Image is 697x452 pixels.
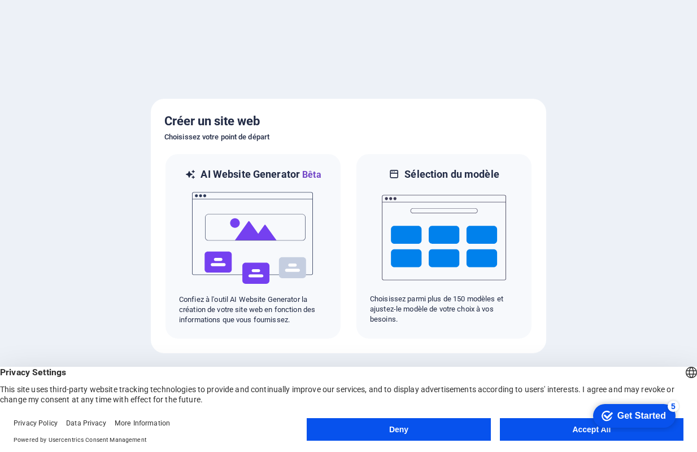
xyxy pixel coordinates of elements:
[300,169,321,180] span: Bêta
[370,294,518,324] p: Choisissez parmi plus de 150 modèles et ajustez-le modèle de votre choix à vos besoins.
[164,130,533,144] h6: Choisissez votre point de départ
[355,153,533,340] div: Sélection du modèleChoisissez parmi plus de 150 modèles et ajustez-le modèle de votre choix à vos...
[179,295,327,325] p: Confiez à l'outil AI Website Generator la création de votre site web en fonction des informations...
[164,153,342,340] div: AI Website GeneratorBêtaaiConfiez à l'outil AI Website Generator la création de votre site web en...
[404,168,499,181] h6: Sélection du modèle
[201,168,321,182] h6: AI Website Generator
[191,182,315,295] img: ai
[9,6,92,29] div: Get Started 5 items remaining, 0% complete
[84,2,95,14] div: 5
[33,12,82,23] div: Get Started
[164,112,533,130] h5: Créer un site web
